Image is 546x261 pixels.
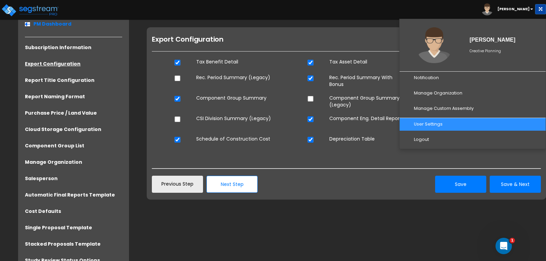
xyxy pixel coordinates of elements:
h1: Export Configuration [152,34,541,44]
a: Subscription Information [25,44,91,51]
a: Export Configuration [25,60,81,67]
a: Single Proposal Template [25,224,92,231]
img: avatar.png [481,3,493,15]
a: Logout [400,133,546,146]
button: Save [435,176,486,193]
a: User Settings [400,118,546,131]
a: Notification [400,72,546,84]
a: Salesperson [25,175,58,182]
a: Cost Defaults [25,208,61,215]
dd: Rec. Period Summary With Bonus [324,74,413,88]
a: Previous Step [152,176,203,193]
a: Stacked Proposals Template [25,241,101,247]
a: PM Dashboard [25,20,71,27]
a: Automatic Final Reports Template [25,191,115,198]
dd: Component Eng. Detail Report [324,115,413,122]
dd: Tax Asset Detail [324,58,413,65]
a: Manage Custom Assembly [400,102,546,115]
a: Purchase Price / Land Value [25,110,97,116]
button: Next Step [206,176,258,193]
a: Component Group List [25,142,84,149]
a: Cloud Storage Configuration [25,126,101,133]
iframe: Intercom live chat [495,238,512,254]
img: Back [25,22,30,26]
a: Manage Organization [400,87,546,100]
dd: CSI Division Summary (Legacy) [191,115,280,122]
dd: Schedule of Construction Cost [191,135,280,142]
img: avatar.png [416,27,452,63]
dd: Component Group Summary (Legacy) [324,95,413,108]
a: Manage Organization [25,159,82,165]
a: Report Naming Format [25,93,85,100]
a: Report Title Configuration [25,77,95,84]
span: 1 [509,238,515,243]
dd: Tax Benefit Detail [191,58,280,65]
img: logo_pro_r.png [1,3,59,17]
dd: Rec. Period Summary (Legacy) [191,74,280,81]
dd: Component Group Summary [191,95,280,101]
b: [PERSON_NAME] [498,6,530,12]
button: Save & Next [490,176,541,193]
dd: Depreciation Table [324,135,413,142]
div: Creative Planning [470,51,529,52]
